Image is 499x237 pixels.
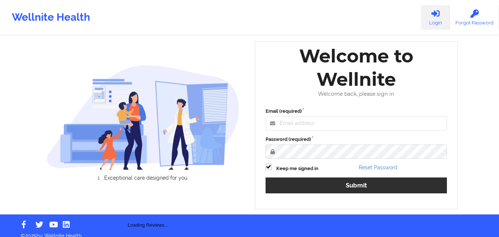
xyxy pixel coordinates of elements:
div: Welcome back, please sign in [260,91,452,97]
div: Loading Reviews... [47,193,250,229]
label: Email (required) [266,108,447,115]
div: Welcome to Wellnite [260,44,452,91]
img: wellnite-auth-hero_200.c722682e.png [47,65,239,169]
li: Exceptional care designed for you. [53,175,239,181]
a: Forgot Password [450,5,499,30]
button: Submit [266,177,447,193]
label: Keep me signed in [276,165,318,172]
a: Login [421,5,450,30]
label: Password (required) [266,136,447,143]
input: Email address [266,116,447,131]
a: Reset Password [359,165,397,170]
